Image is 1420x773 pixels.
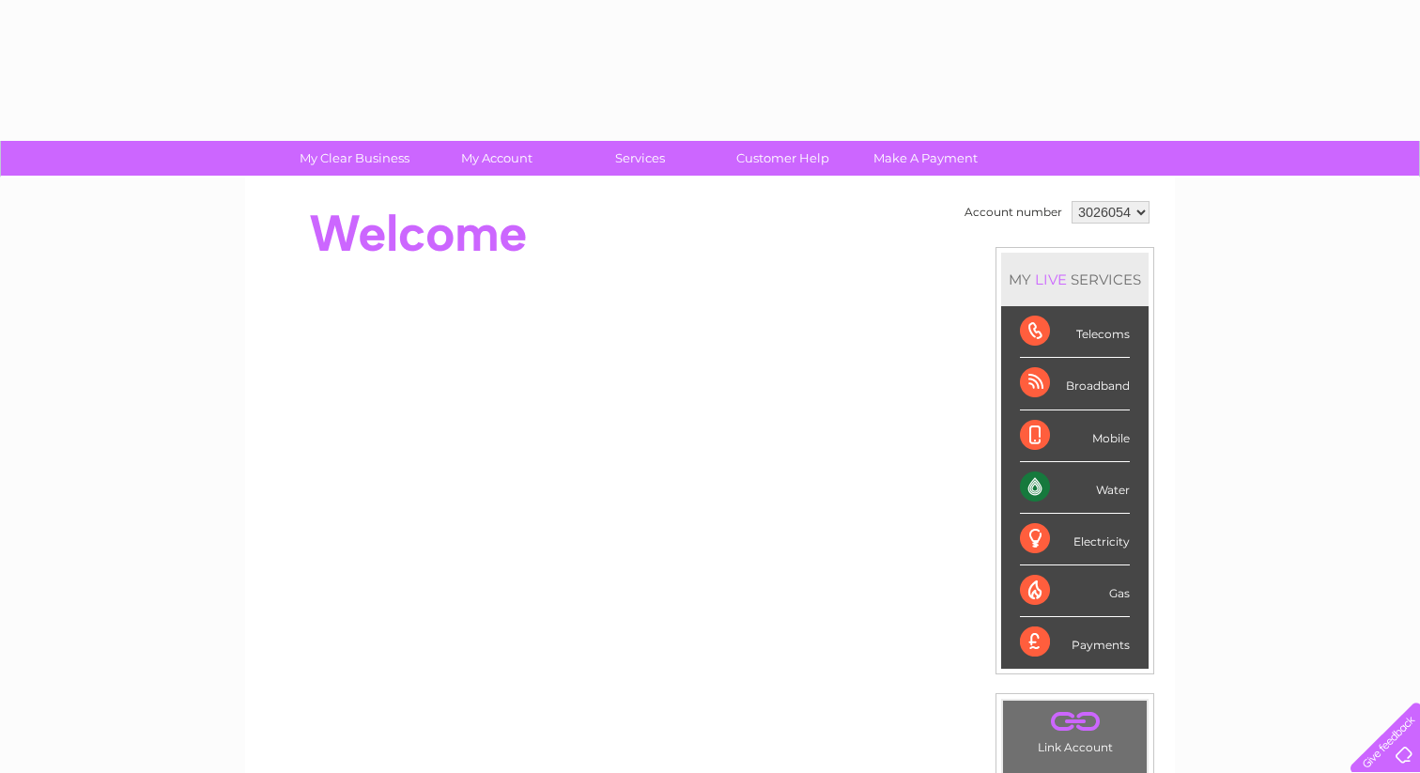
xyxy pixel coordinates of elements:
a: Services [563,141,718,176]
a: My Account [420,141,575,176]
div: Gas [1020,565,1130,617]
a: Customer Help [705,141,860,176]
div: Electricity [1020,514,1130,565]
a: My Clear Business [277,141,432,176]
div: Mobile [1020,410,1130,462]
a: . [1008,705,1142,738]
div: Broadband [1020,358,1130,410]
a: Make A Payment [848,141,1003,176]
div: Water [1020,462,1130,514]
div: LIVE [1031,271,1071,288]
td: Account number [960,196,1067,228]
div: Payments [1020,617,1130,668]
td: Link Account [1002,700,1148,759]
div: Telecoms [1020,306,1130,358]
div: MY SERVICES [1001,253,1149,306]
